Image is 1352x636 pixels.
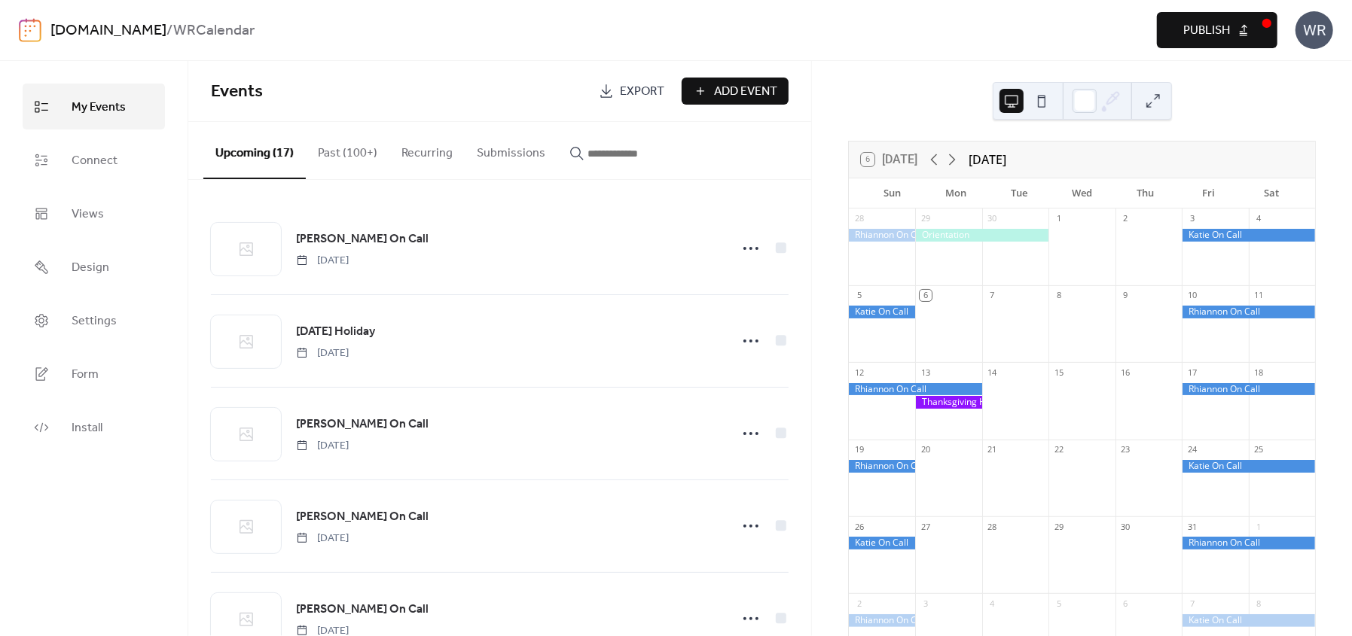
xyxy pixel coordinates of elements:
div: 26 [853,521,865,532]
a: [PERSON_NAME] On Call [296,415,429,434]
div: 4 [987,598,998,609]
div: 25 [1253,444,1265,455]
span: [PERSON_NAME] On Call [296,508,429,526]
span: [DATE] [296,438,349,454]
div: 7 [1186,598,1198,609]
div: Orientation [915,229,1048,242]
button: Recurring [389,122,465,178]
div: 5 [1053,598,1064,609]
button: Add Event [682,78,789,105]
button: Submissions [465,122,557,178]
span: [PERSON_NAME] On Call [296,601,429,619]
div: Rhiannon On Call [849,229,915,242]
div: 21 [987,444,998,455]
span: Install [72,416,102,440]
div: WR [1296,11,1333,49]
div: Mon [924,178,987,208]
div: Rhiannon On Call [1182,383,1315,396]
div: 15 [1053,367,1064,378]
span: [PERSON_NAME] On Call [296,415,429,434]
div: Rhiannon On Call [849,383,982,396]
span: Form [72,363,99,386]
div: Fri [1177,178,1240,208]
div: 19 [853,444,865,455]
span: Add Event [714,83,777,101]
div: Thu [1113,178,1177,208]
div: 28 [853,213,865,224]
div: 8 [1253,598,1265,609]
a: Install [23,404,165,450]
button: Publish [1157,12,1277,48]
a: Design [23,244,165,290]
div: 4 [1253,213,1265,224]
a: [PERSON_NAME] On Call [296,230,429,249]
a: [DATE] Holiday [296,322,375,342]
a: [PERSON_NAME] On Call [296,600,429,619]
div: [DATE] [969,151,1006,169]
div: 5 [853,290,865,301]
div: 22 [1053,444,1064,455]
div: 23 [1120,444,1131,455]
div: 27 [920,521,931,532]
b: / [166,17,173,45]
div: 12 [853,367,865,378]
div: 10 [1186,290,1198,301]
div: Tue [987,178,1051,208]
div: 30 [1120,521,1131,532]
div: 20 [920,444,931,455]
span: [DATE] [296,531,349,546]
div: Rhiannon On Call [1182,306,1315,318]
div: 30 [987,213,998,224]
div: 16 [1120,367,1131,378]
a: Settings [23,297,165,343]
div: 7 [987,290,998,301]
div: Katie On Call [1182,460,1315,473]
div: 18 [1253,367,1265,378]
div: 6 [1120,598,1131,609]
span: Export [620,83,664,101]
div: Wed [1051,178,1114,208]
div: 8 [1053,290,1064,301]
b: WRCalendar [173,17,255,45]
div: 2 [853,598,865,609]
div: Katie On Call [849,306,915,318]
a: Connect [23,137,165,183]
div: Katie On Call [1182,229,1315,242]
a: My Events [23,84,165,129]
button: Past (100+) [306,122,389,178]
span: Views [72,202,104,226]
span: Design [72,256,109,279]
div: 9 [1120,290,1131,301]
button: Upcoming (17) [203,122,306,179]
div: 11 [1253,290,1265,301]
div: 29 [1053,521,1064,532]
div: 24 [1186,444,1198,455]
span: [DATE] [296,253,349,269]
a: Export [587,78,676,105]
span: Events [211,75,263,108]
div: Thanksgiving Holiday [915,396,981,409]
span: Connect [72,149,117,172]
div: Rhiannon On Call [849,460,915,473]
div: Sun [861,178,924,208]
div: 17 [1186,367,1198,378]
div: 2 [1120,213,1131,224]
div: 3 [920,598,931,609]
a: [DOMAIN_NAME] [50,17,166,45]
div: Katie On Call [1182,614,1315,627]
div: Sat [1240,178,1303,208]
span: Settings [72,309,117,333]
div: 14 [987,367,998,378]
div: 1 [1253,521,1265,532]
div: Rhiannon On Call [849,614,915,627]
a: Views [23,190,165,236]
div: 13 [920,367,931,378]
div: 3 [1186,213,1198,224]
a: Form [23,351,165,397]
span: My Events [72,96,126,119]
div: Rhiannon On Call [1182,537,1315,549]
div: 28 [987,521,998,532]
div: 1 [1053,213,1064,224]
div: 6 [920,290,931,301]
